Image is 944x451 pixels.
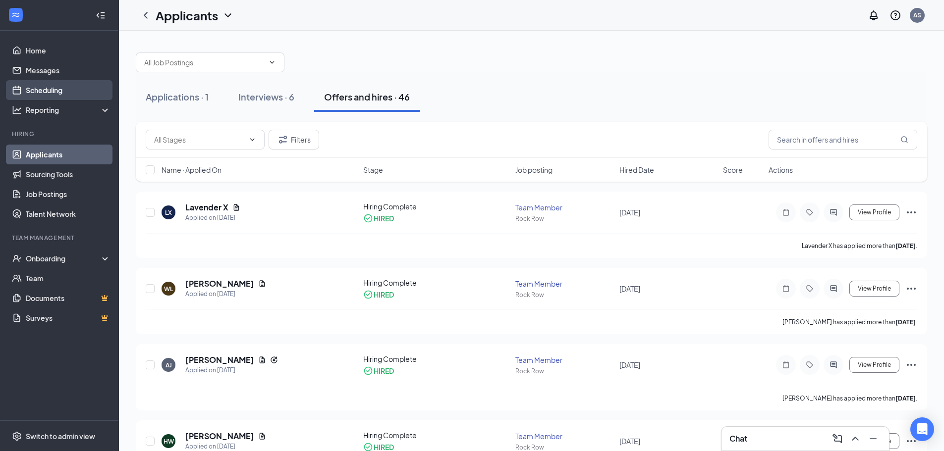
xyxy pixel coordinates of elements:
svg: QuestionInfo [889,9,901,21]
svg: Note [780,361,792,369]
span: [DATE] [619,208,640,217]
svg: ChevronDown [222,9,234,21]
div: Applied on [DATE] [185,365,278,375]
svg: Ellipses [905,435,917,447]
svg: ChevronUp [849,433,861,445]
p: [PERSON_NAME] has applied more than . [782,394,917,402]
span: View Profile [858,361,891,368]
svg: Collapse [96,10,106,20]
svg: Tag [804,285,816,293]
div: HIRED [374,213,394,223]
p: [PERSON_NAME] has applied more than . [782,318,917,326]
a: DocumentsCrown [26,288,111,308]
div: Rock Row [515,367,613,375]
a: Home [26,41,111,60]
div: Hiring Complete [363,354,510,364]
div: Hiring Complete [363,201,510,211]
svg: MagnifyingGlass [900,136,908,144]
svg: Analysis [12,105,22,115]
svg: Minimize [867,433,879,445]
div: Rock Row [515,214,613,223]
div: Interviews · 6 [238,91,294,103]
span: View Profile [858,285,891,292]
svg: Tag [804,361,816,369]
svg: ActiveChat [828,208,839,216]
svg: ActiveChat [828,285,839,293]
div: Hiring Complete [363,430,510,440]
h5: Lavender X [185,202,228,213]
div: Hiring Complete [363,278,510,288]
h3: Chat [729,433,747,444]
a: Job Postings [26,184,111,204]
div: Applied on [DATE] [185,213,240,223]
svg: ActiveChat [828,361,839,369]
span: [DATE] [619,284,640,293]
svg: Note [780,208,792,216]
div: Team Member [515,279,613,289]
svg: Tag [804,208,816,216]
svg: Ellipses [905,359,917,371]
a: Team [26,268,111,288]
span: Actions [769,165,793,175]
div: HIRED [374,366,394,376]
div: HW [164,437,174,446]
a: Applicants [26,145,111,164]
span: View Profile [858,209,891,216]
svg: Notifications [868,9,880,21]
button: View Profile [849,204,899,220]
div: Open Intercom Messenger [910,417,934,441]
button: View Profile [849,281,899,297]
svg: Note [780,285,792,293]
svg: Document [258,280,266,288]
button: Minimize [865,431,881,447]
svg: Settings [12,431,22,441]
button: Filter Filters [269,130,319,150]
svg: CheckmarkCircle [363,290,373,300]
p: Lavender X has applied more than . [802,242,917,250]
div: Team Management [12,234,109,242]
b: [DATE] [895,242,916,250]
svg: Ellipses [905,283,917,295]
span: [DATE] [619,437,640,446]
input: All Stages [154,134,244,145]
div: Team Member [515,431,613,441]
svg: CheckmarkCircle [363,366,373,376]
div: Hiring [12,130,109,138]
svg: Ellipses [905,206,917,218]
svg: Reapply [270,356,278,364]
button: ChevronUp [847,431,863,447]
div: Applications · 1 [146,91,209,103]
a: SurveysCrown [26,308,111,328]
div: AS [913,11,921,19]
span: Score [723,165,743,175]
a: Messages [26,60,111,80]
a: Scheduling [26,80,111,100]
svg: UserCheck [12,253,22,263]
div: Onboarding [26,253,102,263]
button: ComposeMessage [830,431,845,447]
input: Search in offers and hires [769,130,917,150]
svg: Document [258,432,266,440]
svg: CheckmarkCircle [363,213,373,223]
div: WL [164,285,173,293]
input: All Job Postings [144,57,264,68]
h5: [PERSON_NAME] [185,431,254,442]
b: [DATE] [895,318,916,326]
div: Reporting [26,105,111,115]
b: [DATE] [895,395,916,402]
a: Talent Network [26,204,111,224]
h5: [PERSON_NAME] [185,278,254,289]
svg: ComposeMessage [832,433,843,445]
svg: Document [232,203,240,211]
h5: [PERSON_NAME] [185,354,254,365]
a: Sourcing Tools [26,164,111,184]
svg: ChevronDown [248,136,256,144]
svg: ChevronLeft [140,9,152,21]
span: Stage [363,165,383,175]
div: Rock Row [515,291,613,299]
svg: Filter [277,134,289,146]
div: HIRED [374,290,394,300]
div: Applied on [DATE] [185,289,266,299]
div: Switch to admin view [26,431,95,441]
